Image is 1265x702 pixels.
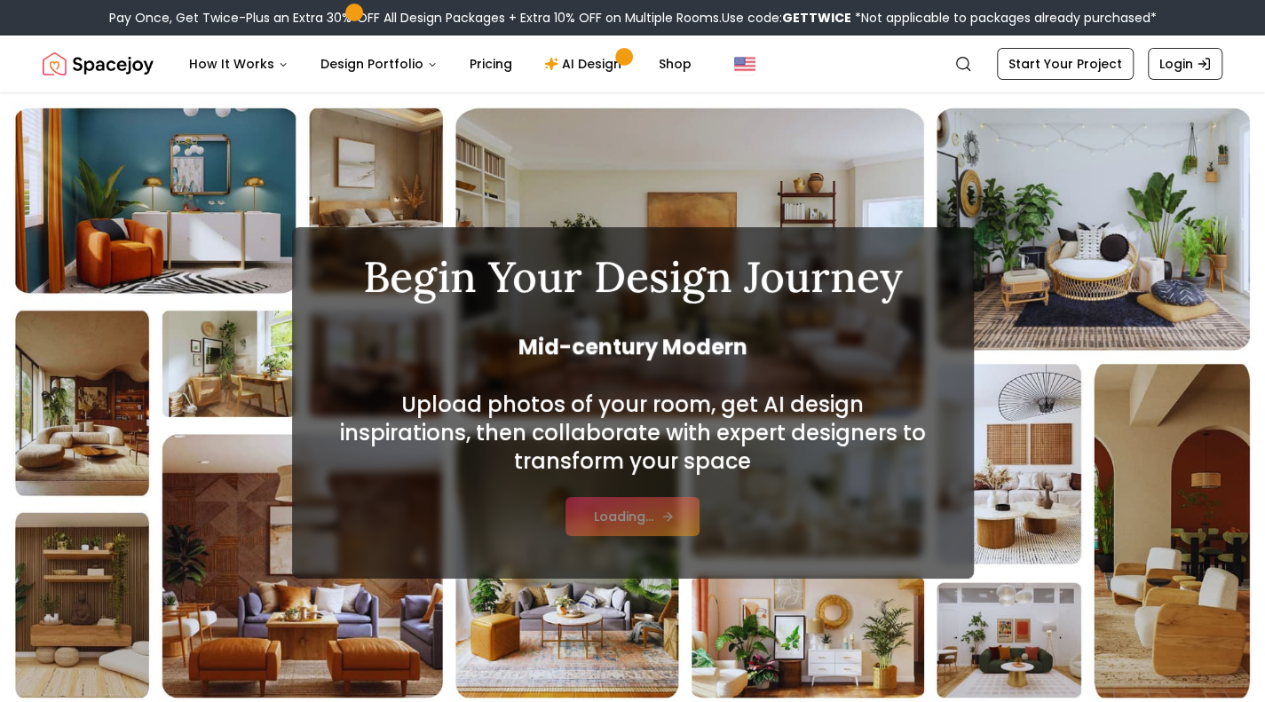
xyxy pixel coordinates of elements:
div: Pay Once, Get Twice-Plus an Extra 30% OFF All Design Packages + Extra 10% OFF on Multiple Rooms. [109,9,1157,27]
b: GETTWICE [782,9,851,27]
a: Spacejoy [43,46,154,82]
span: *Not applicable to packages already purchased* [851,9,1157,27]
a: Start Your Project [997,48,1134,80]
button: Design Portfolio [306,46,452,82]
a: Login [1148,48,1222,80]
span: Use code: [722,9,851,27]
a: Pricing [455,46,526,82]
nav: Global [43,35,1222,92]
a: AI Design [530,46,641,82]
img: United States [734,53,755,75]
button: How It Works [175,46,303,82]
img: Spacejoy Logo [43,46,154,82]
h1: Begin Your Design Journey [335,256,931,298]
span: Mid-century Modern [335,333,931,361]
h2: Upload photos of your room, get AI design inspirations, then collaborate with expert designers to... [335,390,931,476]
nav: Main [175,46,706,82]
a: Shop [644,46,706,82]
